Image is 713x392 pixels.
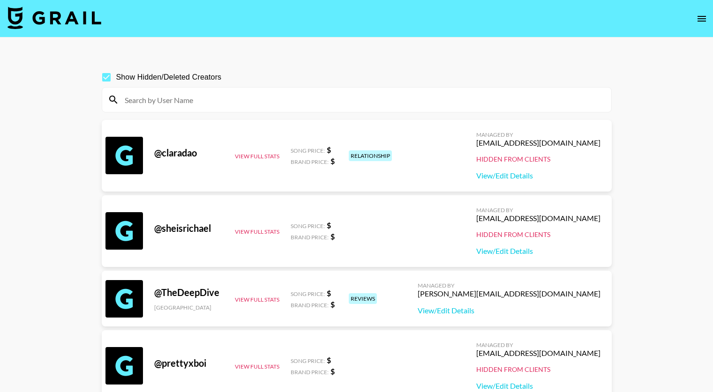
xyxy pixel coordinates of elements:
div: Hidden from Clients [476,155,600,163]
strong: $ [330,156,335,165]
div: Managed By [476,131,600,138]
strong: $ [330,367,335,376]
span: Brand Price: [291,158,329,165]
a: View/Edit Details [476,171,600,180]
div: [PERSON_NAME][EMAIL_ADDRESS][DOMAIN_NAME] [418,289,600,298]
span: Brand Price: [291,302,329,309]
div: [EMAIL_ADDRESS][DOMAIN_NAME] [476,348,600,358]
input: Search by User Name [119,92,606,107]
div: @ claradao [154,147,224,159]
div: Managed By [418,282,600,289]
span: Song Price: [291,290,325,297]
span: Song Price: [291,222,325,229]
div: reviews [349,293,377,304]
div: [GEOGRAPHIC_DATA] [154,304,224,311]
span: Song Price: [291,147,325,154]
button: View Full Stats [235,228,279,235]
button: View Full Stats [235,153,279,160]
span: Brand Price: [291,234,329,241]
button: View Full Stats [235,363,279,370]
a: View/Edit Details [476,246,600,256]
span: Show Hidden/Deleted Creators [116,72,222,83]
strong: $ [330,232,335,241]
div: relationship [349,150,392,161]
strong: $ [327,221,331,229]
strong: $ [327,145,331,154]
div: Hidden from Clients [476,365,600,374]
div: Hidden from Clients [476,230,600,239]
div: Managed By [476,207,600,214]
strong: $ [330,300,335,309]
a: View/Edit Details [476,381,600,391]
strong: $ [327,288,331,297]
div: Managed By [476,341,600,348]
button: open drawer [692,9,711,28]
div: @ sheisrichael [154,222,224,234]
strong: $ [327,355,331,364]
div: [EMAIL_ADDRESS][DOMAIN_NAME] [476,138,600,148]
span: Song Price: [291,357,325,364]
div: @ prettyxboi [154,357,224,369]
span: Brand Price: [291,369,329,376]
div: [EMAIL_ADDRESS][DOMAIN_NAME] [476,214,600,223]
img: Grail Talent [8,7,101,29]
div: @ TheDeepDive [154,287,224,298]
button: View Full Stats [235,296,279,303]
a: View/Edit Details [418,306,600,315]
